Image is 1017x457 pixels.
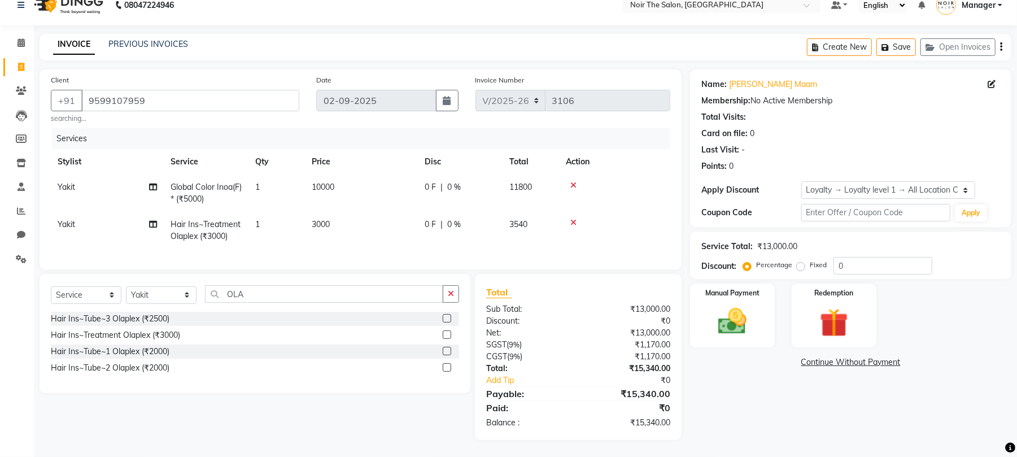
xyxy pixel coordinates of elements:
[578,327,679,339] div: ₹13,000.00
[51,329,180,341] div: Hair Ins~Treatment Olaplex (₹3000)
[578,417,679,429] div: ₹15,340.00
[578,315,679,327] div: ₹0
[559,149,670,175] th: Action
[814,288,853,298] label: Redemption
[741,144,745,156] div: -
[53,34,95,55] a: INVOICE
[756,260,792,270] label: Percentage
[701,128,748,140] div: Card on file:
[701,95,750,107] div: Membership:
[478,327,578,339] div: Net:
[876,38,916,56] button: Save
[248,149,305,175] th: Qty
[312,182,334,192] span: 10000
[58,219,75,229] span: Yakit
[509,340,520,349] span: 9%
[478,339,578,351] div: ( )
[52,128,679,149] div: Services
[305,149,418,175] th: Price
[578,351,679,363] div: ₹1,170.00
[51,90,82,111] button: +91
[486,351,507,362] span: CGST
[701,79,727,90] div: Name:
[578,339,679,351] div: ₹1,170.00
[447,219,461,230] span: 0 %
[729,79,817,90] a: [PERSON_NAME] Maam
[701,160,727,172] div: Points:
[478,363,578,375] div: Total:
[51,362,169,374] div: Hair Ins~Tube~2 Olaplex (₹2000)
[701,241,753,253] div: Service Total:
[51,75,69,85] label: Client
[312,219,330,229] span: 3000
[807,38,872,56] button: Create New
[486,286,512,298] span: Total
[205,285,443,303] input: Search or Scan
[81,90,299,111] input: Search by Name/Mobile/Email/Code
[171,182,242,204] span: Global Color Inoa(F)* (₹5000)
[509,182,532,192] span: 11800
[701,144,739,156] div: Last Visit:
[440,181,443,193] span: |
[811,305,857,341] img: _gift.svg
[255,219,260,229] span: 1
[108,39,188,49] a: PREVIOUS INVOICES
[509,352,520,361] span: 9%
[578,387,679,401] div: ₹15,340.00
[486,340,507,350] span: SGST
[475,75,525,85] label: Invoice Number
[955,204,987,221] button: Apply
[578,303,679,315] div: ₹13,000.00
[478,303,578,315] div: Sub Total:
[171,219,241,241] span: Hair Ins~Treatment Olaplex (₹3000)
[478,375,595,386] a: Add Tip
[316,75,331,85] label: Date
[701,207,801,219] div: Coupon Code
[705,288,760,298] label: Manual Payment
[425,181,436,193] span: 0 F
[692,356,1009,368] a: Continue Without Payment
[478,401,578,415] div: Paid:
[709,305,756,338] img: _cash.svg
[255,182,260,192] span: 1
[51,149,164,175] th: Stylist
[58,182,75,192] span: Yakit
[478,417,578,429] div: Balance :
[750,128,754,140] div: 0
[503,149,559,175] th: Total
[810,260,827,270] label: Fixed
[418,149,503,175] th: Disc
[578,401,679,415] div: ₹0
[729,160,734,172] div: 0
[478,315,578,327] div: Discount:
[51,114,299,124] small: searching...
[440,219,443,230] span: |
[478,387,578,401] div: Payable:
[701,95,1000,107] div: No Active Membership
[578,363,679,375] div: ₹15,340.00
[478,351,578,363] div: ( )
[701,111,746,123] div: Total Visits:
[447,181,461,193] span: 0 %
[51,346,169,358] div: Hair Ins~Tube~1 Olaplex (₹2000)
[801,204,950,221] input: Enter Offer / Coupon Code
[701,184,801,196] div: Apply Discount
[595,375,679,386] div: ₹0
[164,149,248,175] th: Service
[509,219,527,229] span: 3540
[51,313,169,325] div: Hair Ins~Tube~3 Olaplex (₹2500)
[701,260,736,272] div: Discount:
[425,219,436,230] span: 0 F
[757,241,797,253] div: ₹13,000.00
[920,38,996,56] button: Open Invoices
